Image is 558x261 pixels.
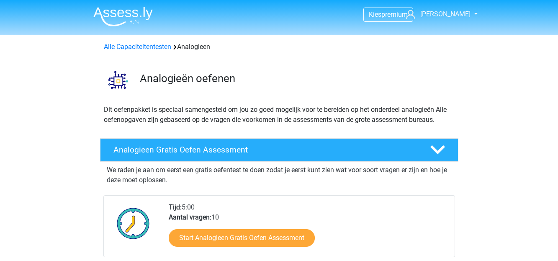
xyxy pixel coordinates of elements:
[169,213,211,221] b: Aantal vragen:
[113,145,417,155] h4: Analogieen Gratis Oefen Assessment
[369,10,381,18] span: Kies
[169,203,182,211] b: Tijd:
[100,42,458,52] div: Analogieen
[364,9,413,20] a: Kiespremium
[169,229,315,247] a: Start Analogieen Gratis Oefen Assessment
[104,43,171,51] a: Alle Capaciteitentesten
[381,10,408,18] span: premium
[420,10,471,18] span: [PERSON_NAME]
[97,138,462,162] a: Analogieen Gratis Oefen Assessment
[112,202,154,244] img: Klok
[403,9,471,19] a: [PERSON_NAME]
[107,165,452,185] p: We raden je aan om eerst een gratis oefentest te doen zodat je eerst kunt zien wat voor soort vra...
[93,7,153,26] img: Assessly
[100,62,136,98] img: analogieen
[140,72,452,85] h3: Analogieën oefenen
[162,202,454,257] div: 5:00 10
[104,105,455,125] p: Dit oefenpakket is speciaal samengesteld om jou zo goed mogelijk voor te bereiden op het onderdee...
